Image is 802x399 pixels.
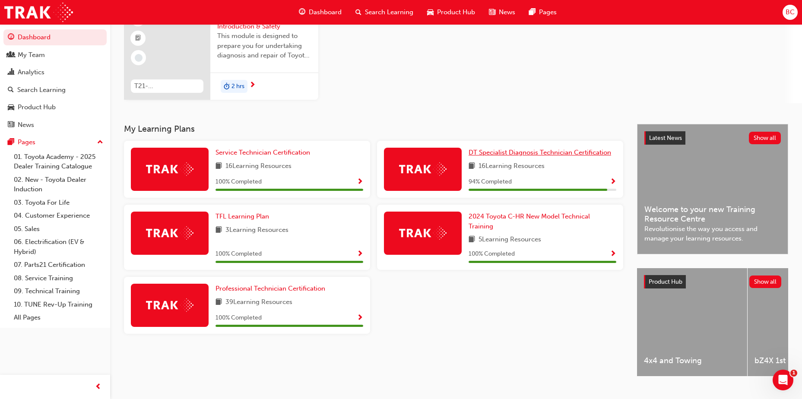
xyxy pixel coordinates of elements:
[8,121,14,129] span: news-icon
[10,285,107,298] a: 09. Technical Training
[790,370,797,377] span: 1
[437,7,475,17] span: Product Hub
[644,205,781,224] span: Welcome to your new Training Resource Centre
[10,258,107,272] a: 07. Parts21 Certification
[427,7,434,18] span: car-icon
[216,249,262,259] span: 100 % Completed
[216,149,310,156] span: Service Technician Certification
[469,161,475,172] span: book-icon
[469,234,475,245] span: book-icon
[4,3,73,22] a: Trak
[18,67,44,77] div: Analytics
[124,124,623,134] h3: My Learning Plans
[469,177,512,187] span: 94 % Completed
[309,7,342,17] span: Dashboard
[469,148,615,158] a: DT Specialist Diagnosis Technician Certification
[8,104,14,111] span: car-icon
[479,161,545,172] span: 16 Learning Resources
[18,120,34,130] div: News
[10,298,107,311] a: 10. TUNE Rev-Up Training
[783,5,798,20] button: BC
[469,212,590,230] span: 2024 Toyota C-HR New Model Technical Training
[224,81,230,92] span: duration-icon
[134,81,200,91] span: T21-FOD_HVIS_PREREQ
[8,139,14,146] span: pages-icon
[355,7,361,18] span: search-icon
[610,177,616,187] button: Show Progress
[10,311,107,324] a: All Pages
[522,3,564,21] a: pages-iconPages
[357,177,363,187] button: Show Progress
[292,3,349,21] a: guage-iconDashboard
[18,102,56,112] div: Product Hub
[649,278,682,285] span: Product Hub
[644,275,781,289] a: Product HubShow all
[357,178,363,186] span: Show Progress
[644,131,781,145] a: Latest NewsShow all
[135,54,143,62] span: learningRecordVerb_NONE-icon
[610,250,616,258] span: Show Progress
[217,31,311,60] span: This module is designed to prepare you for undertaking diagnosis and repair of Toyota & Lexus Ele...
[18,137,35,147] div: Pages
[637,124,788,254] a: Latest NewsShow allWelcome to your new Training Resource CentreRevolutionise the way you access a...
[357,313,363,323] button: Show Progress
[231,82,244,92] span: 2 hrs
[216,177,262,187] span: 100 % Completed
[786,7,795,17] span: BC
[225,225,288,236] span: 3 Learning Resources
[216,161,222,172] span: book-icon
[10,235,107,258] a: 06. Electrification (EV & Hybrid)
[637,268,747,376] a: 4x4 and Towing
[610,249,616,260] button: Show Progress
[146,162,193,176] img: Trak
[644,356,740,366] span: 4x4 and Towing
[469,212,616,231] a: 2024 Toyota C-HR New Model Technical Training
[3,29,107,45] a: Dashboard
[399,162,447,176] img: Trak
[357,249,363,260] button: Show Progress
[95,382,101,393] span: prev-icon
[124,5,318,100] a: 0T21-FOD_HVIS_PREREQElectrification Introduction & SafetyThis module is designed to prepare you f...
[8,34,14,41] span: guage-icon
[216,212,269,220] span: TFL Learning Plan
[499,7,515,17] span: News
[216,212,273,222] a: TFL Learning Plan
[773,370,793,390] iframe: Intercom live chat
[146,298,193,312] img: Trak
[529,7,536,18] span: pages-icon
[3,82,107,98] a: Search Learning
[135,33,141,44] span: booktick-icon
[3,64,107,80] a: Analytics
[3,117,107,133] a: News
[482,3,522,21] a: news-iconNews
[8,51,14,59] span: people-icon
[10,150,107,173] a: 01. Toyota Academy - 2025 Dealer Training Catalogue
[216,285,325,292] span: Professional Technician Certification
[749,275,782,288] button: Show all
[3,28,107,134] button: DashboardMy TeamAnalyticsSearch LearningProduct HubNews
[249,82,256,89] span: next-icon
[225,161,292,172] span: 16 Learning Resources
[17,85,66,95] div: Search Learning
[479,234,541,245] span: 5 Learning Resources
[649,134,682,142] span: Latest News
[299,7,305,18] span: guage-icon
[8,86,14,94] span: search-icon
[18,50,45,60] div: My Team
[10,222,107,236] a: 05. Sales
[349,3,420,21] a: search-iconSearch Learning
[489,7,495,18] span: news-icon
[3,134,107,150] button: Pages
[357,314,363,322] span: Show Progress
[399,226,447,240] img: Trak
[216,225,222,236] span: book-icon
[10,196,107,209] a: 03. Toyota For Life
[216,313,262,323] span: 100 % Completed
[10,209,107,222] a: 04. Customer Experience
[749,132,781,144] button: Show all
[357,250,363,258] span: Show Progress
[216,297,222,308] span: book-icon
[3,47,107,63] a: My Team
[420,3,482,21] a: car-iconProduct Hub
[225,297,292,308] span: 39 Learning Resources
